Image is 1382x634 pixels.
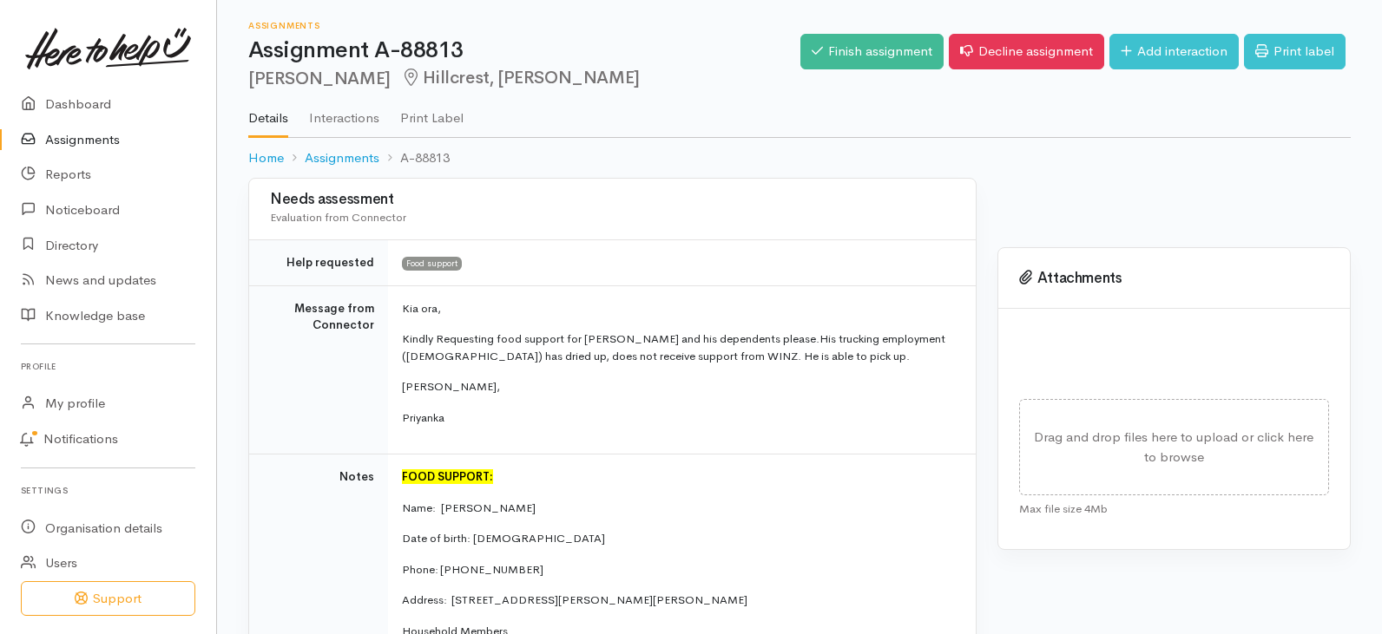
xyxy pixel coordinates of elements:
span: Drag and drop files here to upload or click here to browse [1034,428,1313,465]
a: Print label [1244,34,1346,69]
h6: Profile [21,355,195,378]
font: FOOD SUPPORT: [402,469,493,484]
a: Interactions [309,88,379,136]
a: Print Label [400,88,464,136]
h3: Attachments [1019,270,1329,287]
p: [PERSON_NAME], [402,378,955,395]
button: Support [21,581,195,617]
p: Priyanka [402,409,955,427]
td: Help requested [249,240,388,286]
a: Add interaction [1109,34,1239,69]
h6: Assignments [248,21,800,30]
nav: breadcrumb [248,138,1351,179]
h2: [PERSON_NAME] [248,69,800,88]
span: Hillcrest, [PERSON_NAME] [401,67,640,88]
p: Name: [PERSON_NAME] [402,500,955,517]
p: Phone: [PHONE_NUMBER] [402,561,955,578]
div: Max file size 4Mb [1019,495,1329,518]
p: Kia ora, [402,300,955,317]
p: Address: [STREET_ADDRESS][PERSON_NAME][PERSON_NAME] [402,592,955,609]
span: Evaluation from Connector [270,210,406,225]
li: A-88813 [379,148,450,168]
a: Finish assignment [800,34,944,69]
p: Date of birth: [DEMOGRAPHIC_DATA] [402,530,955,547]
h6: Settings [21,479,195,502]
td: Message from Connector [249,285,388,454]
h1: Assignment A-88813 [248,38,800,63]
a: Home [248,148,284,168]
p: Kindly Requesting food support for [PERSON_NAME] and his dependents please.His trucking employmen... [402,330,955,364]
a: Details [248,88,288,138]
span: Food support [402,257,462,271]
a: Decline assignment [949,34,1104,69]
a: Assignments [305,148,379,168]
h3: Needs assessment [270,192,955,208]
